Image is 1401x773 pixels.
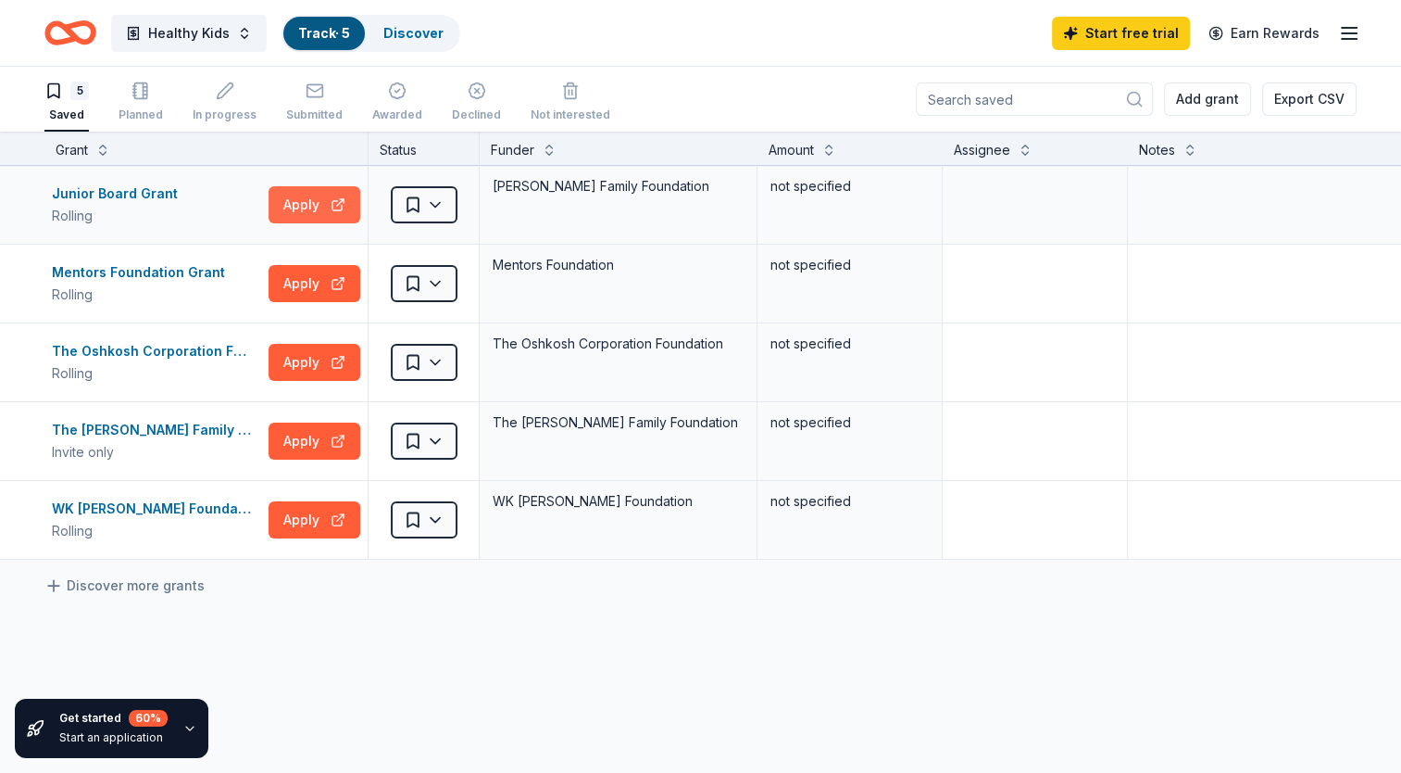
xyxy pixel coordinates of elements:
button: 5Saved [44,74,89,132]
div: not specified [769,410,931,436]
button: Apply [269,501,360,539]
span: Healthy Kids [148,22,230,44]
div: Notes [1139,139,1175,161]
div: not specified [769,488,931,514]
div: not specified [769,252,931,278]
a: Discover more grants [44,575,205,597]
button: Add grant [1164,82,1251,116]
div: Start an application [59,730,168,745]
button: Planned [119,74,163,132]
div: Funder [491,139,534,161]
div: Mentors Foundation [491,252,745,278]
div: 60 % [129,710,168,727]
button: Apply [269,344,360,381]
button: Not interested [531,74,610,132]
a: Track· 5 [298,25,350,41]
button: Junior Board GrantRolling [52,183,261,227]
div: Junior Board Grant [52,183,185,205]
div: Planned [119,108,163,122]
div: Declined [452,108,501,122]
button: Submitted [286,74,343,132]
input: Search saved [916,82,1153,116]
div: The [PERSON_NAME] Family Foundation [491,410,745,436]
div: Amount [769,139,814,161]
div: Get started [59,710,168,727]
div: Invite only [52,441,261,463]
div: WK [PERSON_NAME] Foundation [491,488,745,514]
div: In progress [193,108,256,122]
div: WK [PERSON_NAME] Foundation Grant [52,498,261,520]
div: Rolling [52,284,232,306]
a: Earn Rewards [1197,17,1331,50]
button: Apply [269,265,360,302]
button: Export CSV [1262,82,1357,116]
a: Home [44,11,96,55]
div: Saved [44,108,89,122]
div: Status [369,132,480,165]
div: The Oshkosh Corporation Foundation Grant [52,340,261,362]
button: The Oshkosh Corporation Foundation GrantRolling [52,340,261,385]
button: Apply [269,423,360,460]
div: Rolling [52,520,261,542]
button: Mentors Foundation GrantRolling [52,261,261,306]
div: The Oshkosh Corporation Foundation [491,331,745,357]
div: not specified [769,331,931,357]
div: Rolling [52,205,185,227]
div: Rolling [52,362,261,385]
a: Start free trial [1052,17,1190,50]
div: [PERSON_NAME] Family Foundation [491,173,745,199]
div: 5 [70,82,89,100]
div: Mentors Foundation Grant [52,261,232,284]
button: WK [PERSON_NAME] Foundation GrantRolling [52,498,261,542]
button: Awarded [372,74,422,132]
div: Not interested [531,108,610,122]
div: not specified [769,173,931,199]
div: Grant [56,139,88,161]
div: Assignee [954,139,1010,161]
button: Declined [452,74,501,132]
div: Awarded [372,108,422,122]
button: Apply [269,186,360,223]
button: In progress [193,74,256,132]
button: Track· 5Discover [281,15,460,52]
div: Submitted [286,108,343,122]
button: The [PERSON_NAME] Family Foundation GrantInvite only [52,419,261,463]
button: Healthy Kids [111,15,267,52]
a: Discover [383,25,444,41]
div: The [PERSON_NAME] Family Foundation Grant [52,419,261,441]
